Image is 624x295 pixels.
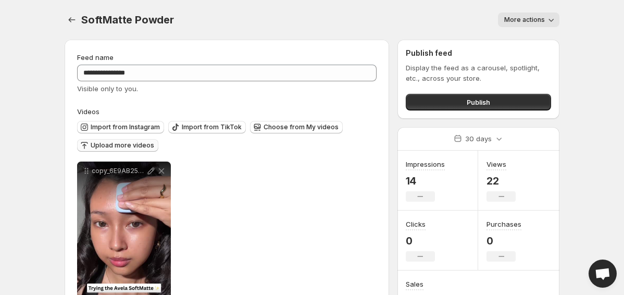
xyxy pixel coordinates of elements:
[504,16,545,24] span: More actions
[91,141,154,150] span: Upload more videos
[182,123,242,131] span: Import from TikTok
[486,219,521,229] h3: Purchases
[92,167,146,175] p: copy_6E9AB258-1FE3-4BDD-AFFB-200834CAEF72
[77,121,164,133] button: Import from Instagram
[498,13,559,27] button: More actions
[406,219,426,229] h3: Clicks
[65,13,79,27] button: Settings
[406,63,551,83] p: Display the feed as a carousel, spotlight, etc., across your store.
[81,14,174,26] span: SoftMatte Powder
[486,235,521,247] p: 0
[467,97,490,107] span: Publish
[406,235,435,247] p: 0
[486,159,506,169] h3: Views
[264,123,339,131] span: Choose from My videos
[250,121,343,133] button: Choose from My videos
[77,53,114,62] span: Feed name
[406,94,551,110] button: Publish
[406,48,551,58] h2: Publish feed
[406,279,423,289] h3: Sales
[486,175,516,187] p: 22
[77,107,99,116] span: Videos
[77,84,138,93] span: Visible only to you.
[168,121,246,133] button: Import from TikTok
[77,139,158,152] button: Upload more videos
[91,123,160,131] span: Import from Instagram
[589,260,617,288] div: Open chat
[406,175,445,187] p: 14
[406,159,445,169] h3: Impressions
[465,133,492,144] p: 30 days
